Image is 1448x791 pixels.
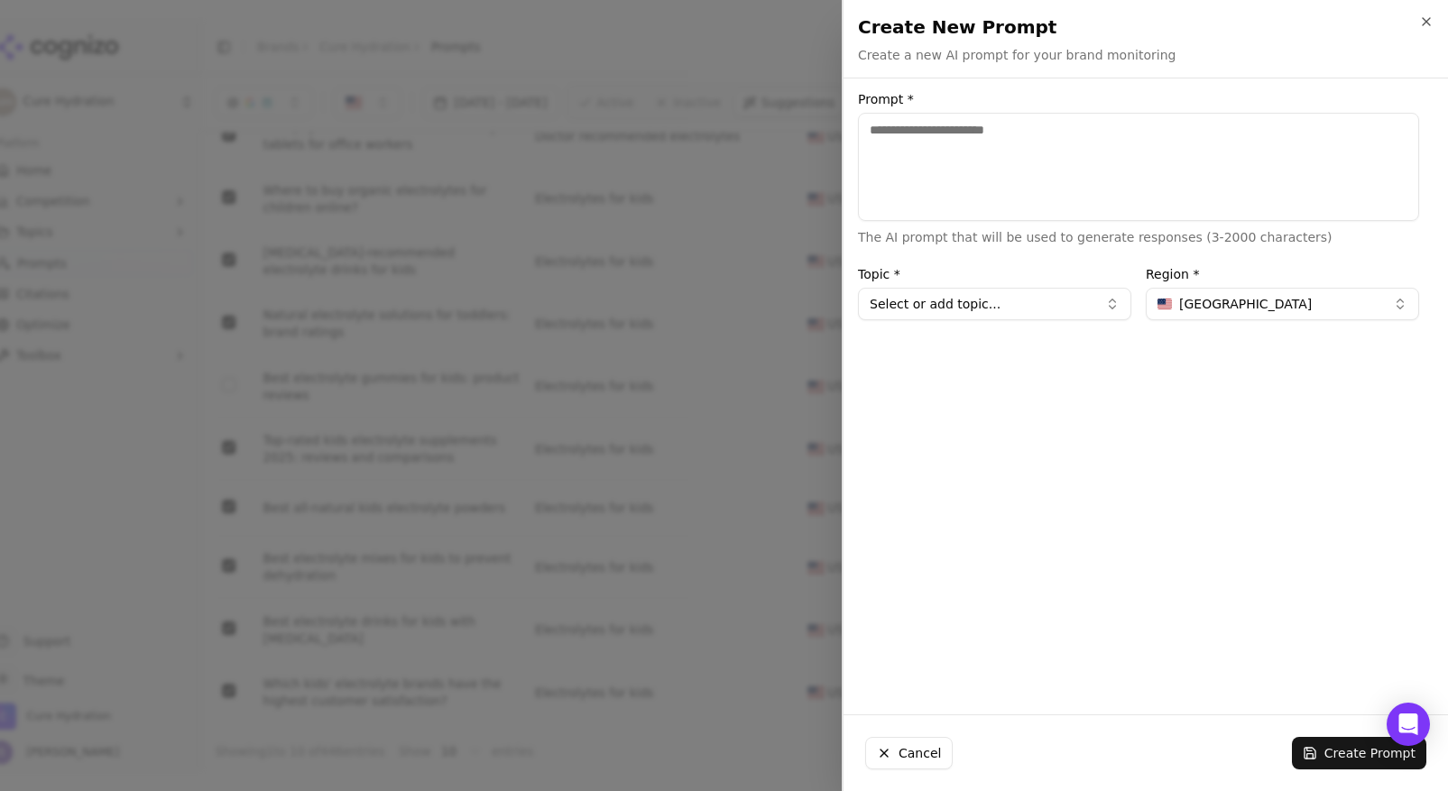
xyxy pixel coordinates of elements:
h2: Create New Prompt [858,14,1434,40]
img: United States [1157,299,1172,309]
button: Select or add topic... [858,288,1131,320]
button: Create Prompt [1292,737,1426,769]
label: Topic * [858,268,1131,281]
span: [GEOGRAPHIC_DATA] [1179,295,1312,313]
p: Create a new AI prompt for your brand monitoring [858,46,1176,64]
label: Prompt * [858,93,1419,106]
p: The AI prompt that will be used to generate responses (3-2000 characters) [858,228,1419,246]
button: Cancel [865,737,953,769]
label: Region * [1146,268,1419,281]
